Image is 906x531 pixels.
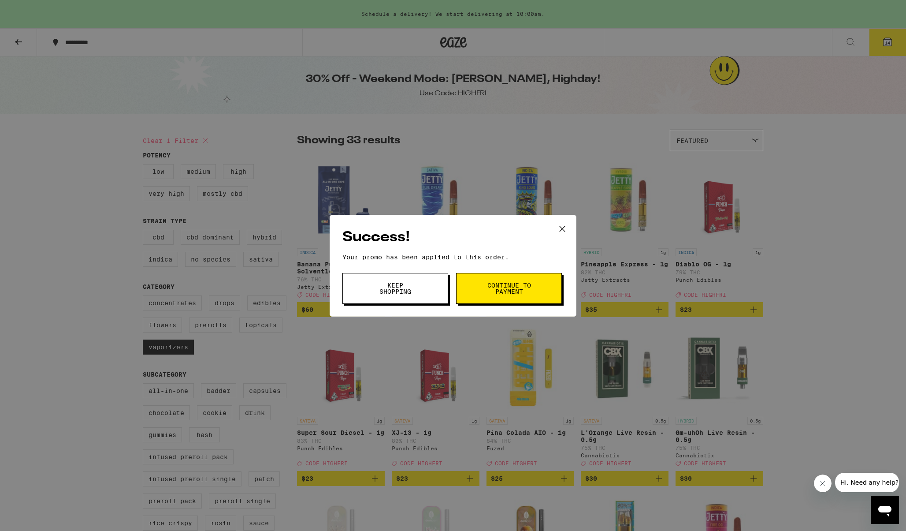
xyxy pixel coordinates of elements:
button: Continue to payment [456,273,562,304]
iframe: Message from company [835,473,899,492]
button: Keep Shopping [342,273,448,304]
iframe: Button to launch messaging window [871,496,899,524]
iframe: Close message [814,475,832,492]
h2: Success! [342,228,564,247]
span: Keep Shopping [373,282,418,295]
span: Continue to payment [486,282,531,295]
p: Your promo has been applied to this order. [342,254,564,261]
